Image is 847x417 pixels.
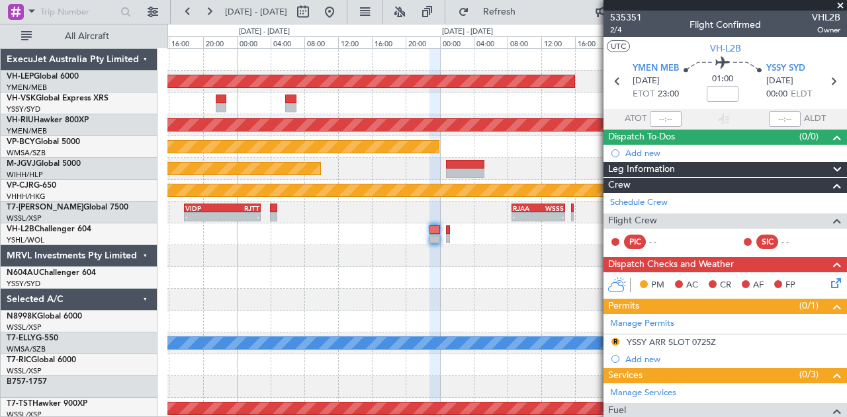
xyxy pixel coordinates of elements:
[508,36,541,48] div: 08:00
[799,299,819,313] span: (0/1)
[442,26,493,38] div: [DATE] - [DATE]
[7,269,39,277] span: N604AU
[812,11,840,24] span: VHL2B
[608,178,631,193] span: Crew
[513,213,538,221] div: -
[766,75,793,88] span: [DATE]
[338,36,372,48] div: 12:00
[610,196,668,209] a: Schedule Crew
[610,387,676,400] a: Manage Services
[513,204,538,212] div: RJAA
[627,336,716,348] div: YSSY ARR SLOT 0725Z
[271,36,304,48] div: 04:00
[7,83,47,93] a: YMEN/MEB
[575,36,609,48] div: 16:00
[651,279,664,292] span: PM
[237,36,271,48] div: 00:00
[406,36,439,48] div: 20:00
[222,204,259,212] div: RJTT
[7,378,33,386] span: B757-1
[7,160,36,168] span: M-JGVJ
[538,213,563,221] div: -
[7,322,42,332] a: WSSL/XSP
[610,317,674,330] a: Manage Permits
[625,112,646,126] span: ATOT
[608,213,657,229] span: Flight Crew
[650,111,682,127] input: --:--
[169,36,202,48] div: 16:00
[7,400,87,408] a: T7-TSTHawker 900XP
[7,182,56,190] a: VP-CJRG-650
[541,36,575,48] div: 12:00
[474,36,508,48] div: 04:00
[7,116,89,124] a: VH-RIUHawker 800XP
[7,356,76,364] a: T7-RICGlobal 6000
[804,112,826,126] span: ALDT
[7,213,42,223] a: WSSL/XSP
[633,88,654,101] span: ETOT
[766,88,787,101] span: 00:00
[658,88,679,101] span: 23:00
[372,36,406,48] div: 16:00
[7,170,43,180] a: WIHH/HLP
[34,32,140,41] span: All Aircraft
[7,334,36,342] span: T7-ELLY
[7,366,42,376] a: WSSL/XSP
[7,204,128,211] a: T7-[PERSON_NAME]Global 7500
[791,88,812,101] span: ELDT
[538,204,563,212] div: WSSS
[7,126,47,136] a: YMEN/MEB
[7,95,109,102] a: VH-VSKGlobal Express XRS
[710,42,741,56] span: VH-L2B
[440,36,474,48] div: 00:00
[608,368,643,383] span: Services
[608,257,734,272] span: Dispatch Checks and Weather
[799,367,819,381] span: (0/3)
[7,356,31,364] span: T7-RIC
[633,62,679,75] span: YMEN MEB
[7,148,46,158] a: WMSA/SZB
[40,2,116,22] input: Trip Number
[7,225,34,233] span: VH-L2B
[472,7,527,17] span: Refresh
[7,313,82,321] a: N8998KGlobal 6000
[222,213,259,221] div: -
[690,18,761,32] div: Flight Confirmed
[7,204,83,211] span: T7-[PERSON_NAME]
[7,182,34,190] span: VP-CJR
[7,225,91,233] a: VH-L2BChallenger 604
[625,147,840,159] div: Add new
[608,130,675,145] span: Dispatch To-Dos
[7,344,46,354] a: WMSA/SZB
[7,334,58,342] a: T7-ELLYG-550
[610,11,642,24] span: 535351
[7,160,81,168] a: M-JGVJGlobal 5000
[304,36,338,48] div: 08:00
[624,235,646,249] div: PIC
[7,104,40,114] a: YSSY/SYD
[781,236,811,248] div: - -
[753,279,764,292] span: AF
[812,24,840,36] span: Owner
[15,26,144,47] button: All Aircraft
[7,95,36,102] span: VH-VSK
[7,138,35,146] span: VP-BCY
[452,1,531,22] button: Refresh
[611,338,619,346] button: R
[7,400,32,408] span: T7-TST
[625,354,840,365] div: Add new
[7,235,44,245] a: YSHL/WOL
[185,213,222,221] div: -
[608,162,675,177] span: Leg Information
[225,6,287,18] span: [DATE] - [DATE]
[7,138,80,146] a: VP-BCYGlobal 5000
[203,36,237,48] div: 20:00
[7,192,46,202] a: VHHH/HKG
[785,279,795,292] span: FP
[649,236,679,248] div: - -
[633,75,660,88] span: [DATE]
[7,313,37,321] span: N8998K
[608,299,639,314] span: Permits
[7,116,34,124] span: VH-RIU
[7,269,96,277] a: N604AUChallenger 604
